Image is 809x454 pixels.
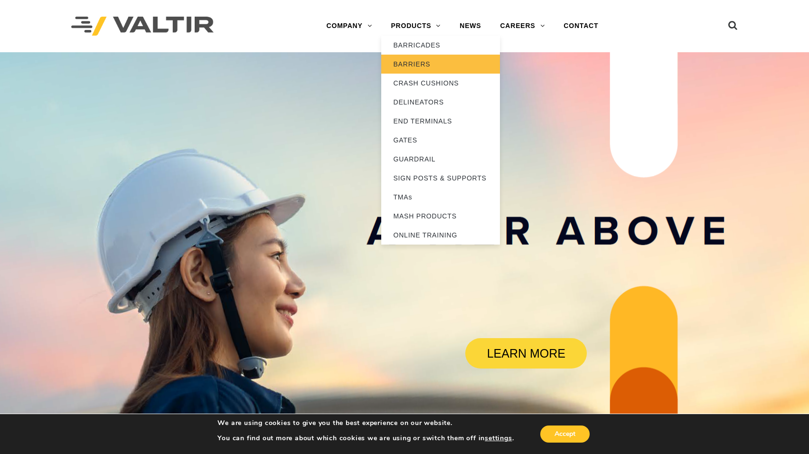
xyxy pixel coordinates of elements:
a: MASH PRODUCTS [381,207,500,226]
a: TMAs [381,188,500,207]
p: You can find out more about which cookies we are using or switch them off in . [217,434,514,443]
a: COMPANY [317,17,382,36]
a: CONTACT [554,17,608,36]
a: ONLINE TRAINING [381,226,500,245]
a: LEARN MORE [465,338,587,369]
a: GATES [381,131,500,150]
a: CRASH CUSHIONS [381,74,500,93]
a: NEWS [450,17,490,36]
a: PRODUCTS [381,17,450,36]
button: settings [485,434,512,443]
a: END TERMINALS [381,112,500,131]
a: GUARDRAIL [381,150,500,169]
img: Valtir [71,17,214,36]
a: BARRICADES [381,36,500,55]
a: CAREERS [490,17,554,36]
a: SIGN POSTS & SUPPORTS [381,169,500,188]
a: BARRIERS [381,55,500,74]
button: Accept [540,426,590,443]
p: We are using cookies to give you the best experience on our website. [217,419,514,427]
a: DELINEATORS [381,93,500,112]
